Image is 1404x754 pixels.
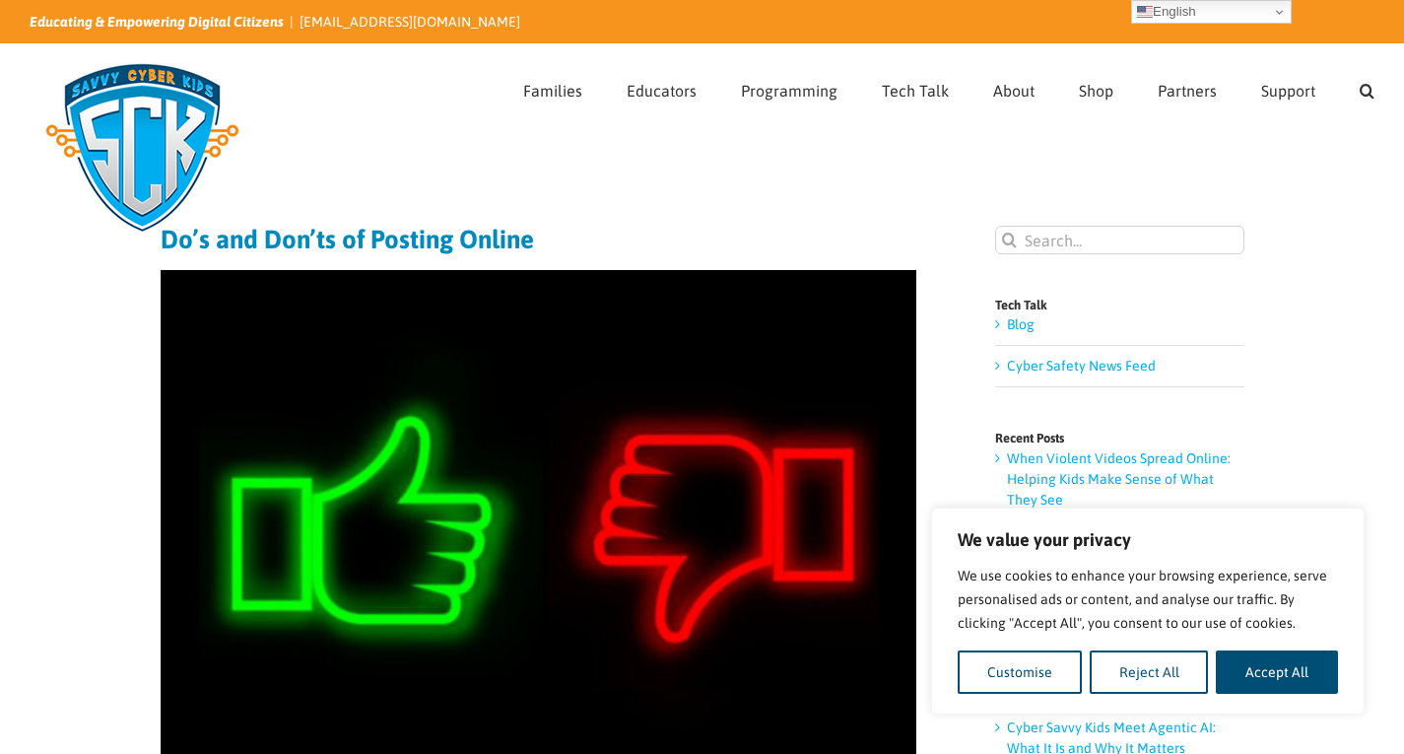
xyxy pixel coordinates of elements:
nav: Main Menu [523,44,1374,131]
input: Search... [995,226,1244,254]
a: When Violent Videos Spread Online: Helping Kids Make Sense of What They See [1007,450,1231,508]
a: Partners [1158,44,1217,131]
h4: Recent Posts [995,432,1244,445]
span: Tech Talk [882,83,949,99]
button: Customise [958,651,1082,694]
a: Search [1360,44,1374,131]
a: Educators [627,44,697,131]
button: Accept All [1216,651,1338,694]
a: Blog [1007,316,1035,332]
h4: Tech Talk [995,299,1244,311]
a: Programming [741,44,837,131]
span: Support [1261,83,1315,99]
a: Shop [1079,44,1113,131]
a: Families [523,44,582,131]
span: Partners [1158,83,1217,99]
a: [EMAIL_ADDRESS][DOMAIN_NAME] [300,14,520,30]
span: Families [523,83,582,99]
a: About [993,44,1035,131]
input: Search [995,226,1024,254]
a: Tech Talk [882,44,949,131]
span: About [993,83,1035,99]
a: Support [1261,44,1315,131]
a: Cyber Safety News Feed [1007,358,1156,374]
img: en [1137,4,1153,20]
button: Reject All [1090,651,1209,694]
i: Educating & Empowering Digital Citizens [30,14,284,30]
span: Shop [1079,83,1113,99]
p: We value your privacy [958,528,1338,552]
h1: Do’s and Don’ts of Posting Online [161,226,916,253]
p: We use cookies to enhance your browsing experience, serve personalised ads or content, and analys... [958,564,1338,635]
span: Educators [627,83,697,99]
img: Savvy Cyber Kids Logo [30,49,255,246]
span: Programming [741,83,837,99]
